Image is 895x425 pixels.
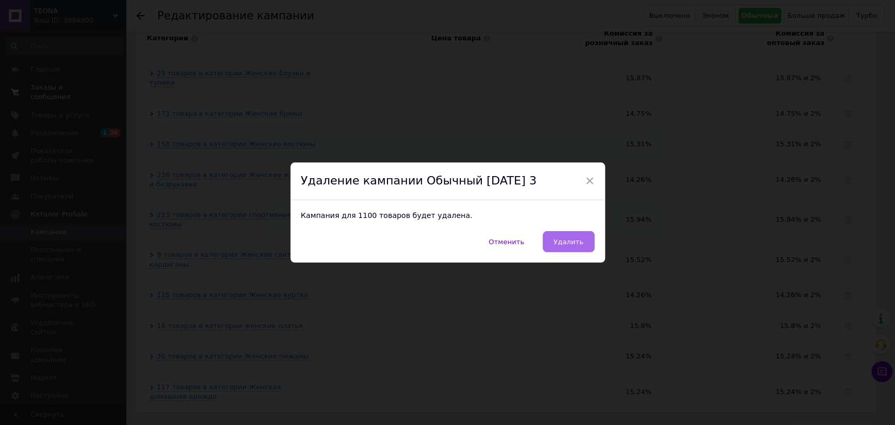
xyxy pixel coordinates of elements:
[478,231,535,252] button: Отменить
[585,172,595,190] span: ×
[290,162,605,200] div: Удаление кампании Обычный [DATE] 3
[489,238,524,246] span: Отменить
[554,238,584,246] span: Удалить
[543,231,595,252] button: Удалить
[290,200,605,232] div: Кампания для 1100 товаров будет удалена.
